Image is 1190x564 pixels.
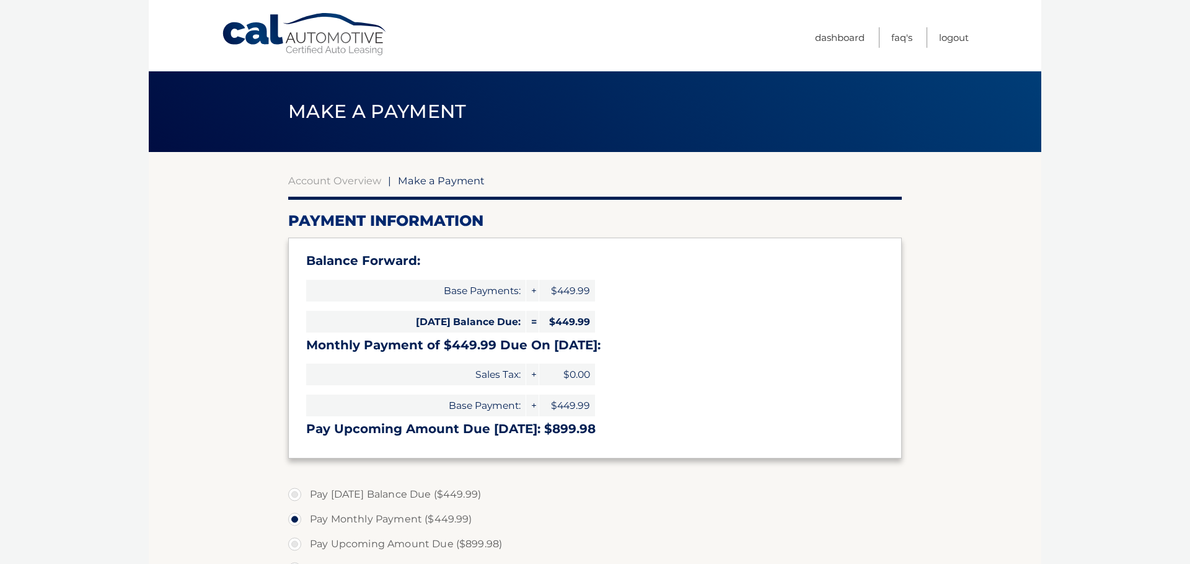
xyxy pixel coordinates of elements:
[288,532,902,557] label: Pay Upcoming Amount Due ($899.98)
[939,27,969,48] a: Logout
[306,253,884,269] h3: Balance Forward:
[539,280,595,302] span: $449.99
[306,421,884,437] h3: Pay Upcoming Amount Due [DATE]: $899.98
[288,100,466,123] span: Make a Payment
[221,12,389,56] a: Cal Automotive
[288,482,902,507] label: Pay [DATE] Balance Due ($449.99)
[388,174,391,187] span: |
[539,311,595,333] span: $449.99
[526,280,539,302] span: +
[526,364,539,385] span: +
[288,212,902,230] h2: Payment Information
[288,174,381,187] a: Account Overview
[398,174,485,187] span: Make a Payment
[306,311,526,333] span: [DATE] Balance Due:
[539,364,595,385] span: $0.00
[306,280,526,302] span: Base Payments:
[539,395,595,416] span: $449.99
[526,311,539,333] span: =
[288,507,902,532] label: Pay Monthly Payment ($449.99)
[306,364,526,385] span: Sales Tax:
[891,27,912,48] a: FAQ's
[306,338,884,353] h3: Monthly Payment of $449.99 Due On [DATE]:
[306,395,526,416] span: Base Payment:
[815,27,865,48] a: Dashboard
[526,395,539,416] span: +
